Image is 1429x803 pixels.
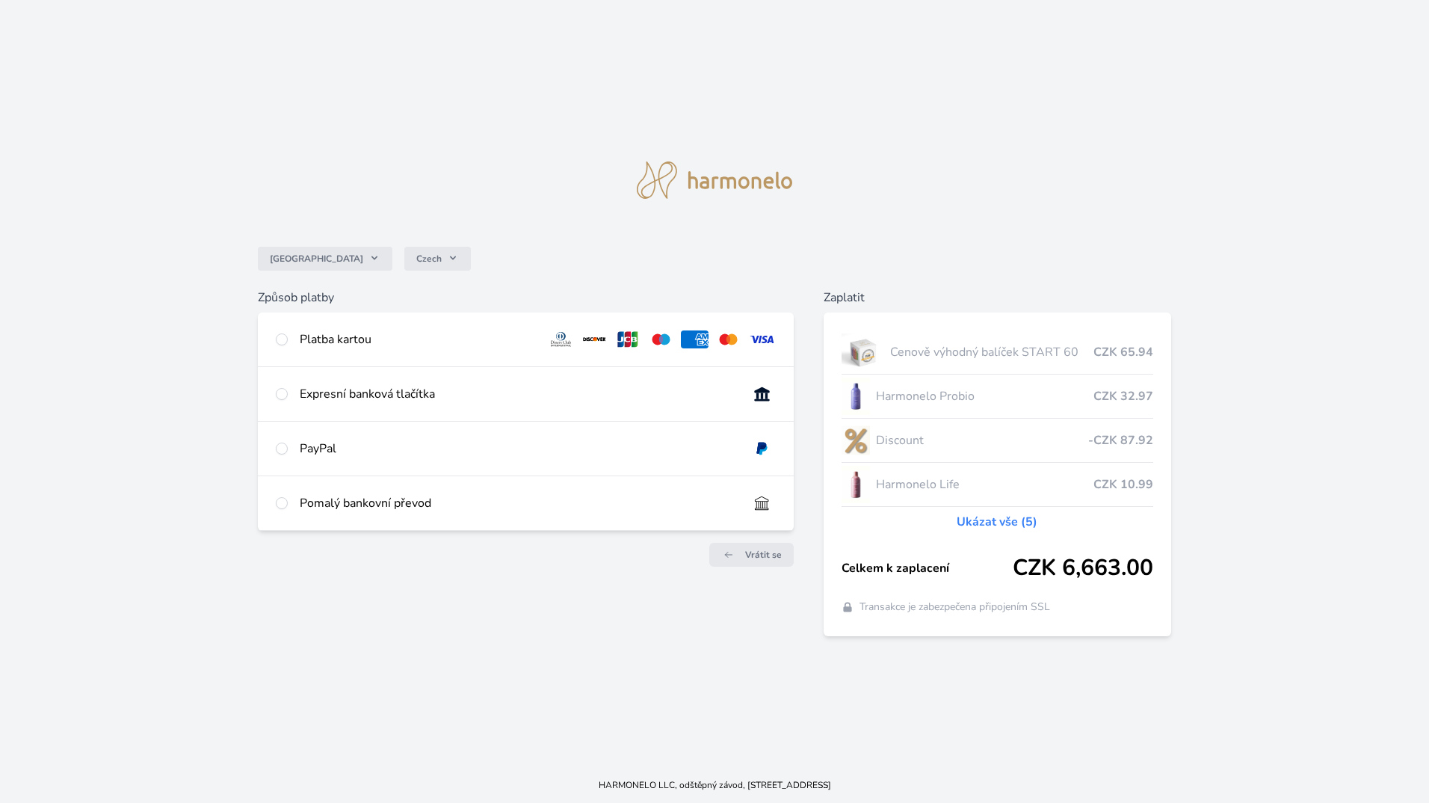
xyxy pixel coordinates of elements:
img: onlineBanking_CZ.svg [748,385,776,403]
img: amex.svg [681,330,709,348]
img: mc.svg [714,330,742,348]
a: Ukázat vše (5) [957,513,1037,531]
button: [GEOGRAPHIC_DATA] [258,247,392,271]
img: logo.svg [637,161,792,199]
img: discover.svg [581,330,608,348]
div: Expresní banková tlačítka [300,385,736,403]
img: start.jpg [842,333,884,371]
a: Vrátit se [709,543,794,567]
div: Platba kartou [300,330,534,348]
button: Czech [404,247,471,271]
div: PayPal [300,440,736,458]
span: Czech [416,253,442,265]
h6: Zaplatit [824,289,1171,307]
span: Celkem k zaplacení [842,559,1013,577]
img: bankTransfer_IBAN.svg [748,494,776,512]
img: CLEAN_LIFE_se_stinem_x-lo.jpg [842,466,870,503]
span: CZK 32.97 [1093,387,1153,405]
h6: Způsob platby [258,289,794,307]
div: Pomalý bankovní převod [300,494,736,512]
img: visa.svg [748,330,776,348]
span: Discount [876,431,1088,449]
span: CZK 6,663.00 [1013,555,1153,582]
span: Transakce je zabezpečena připojením SSL [859,600,1050,615]
span: Cenově výhodný balíček START 60 [890,343,1093,361]
span: Harmonelo Life [876,476,1093,493]
img: discount-lo.png [842,422,870,459]
img: jcb.svg [614,330,642,348]
img: CLEAN_PROBIO_se_stinem_x-lo.jpg [842,378,870,415]
img: maestro.svg [647,330,675,348]
span: [GEOGRAPHIC_DATA] [270,253,363,265]
img: diners.svg [547,330,575,348]
img: paypal.svg [748,440,776,458]
span: -CZK 87.92 [1088,431,1153,449]
span: CZK 10.99 [1093,476,1153,493]
span: CZK 65.94 [1093,343,1153,361]
span: Vrátit se [745,549,782,561]
span: Harmonelo Probio [876,387,1093,405]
